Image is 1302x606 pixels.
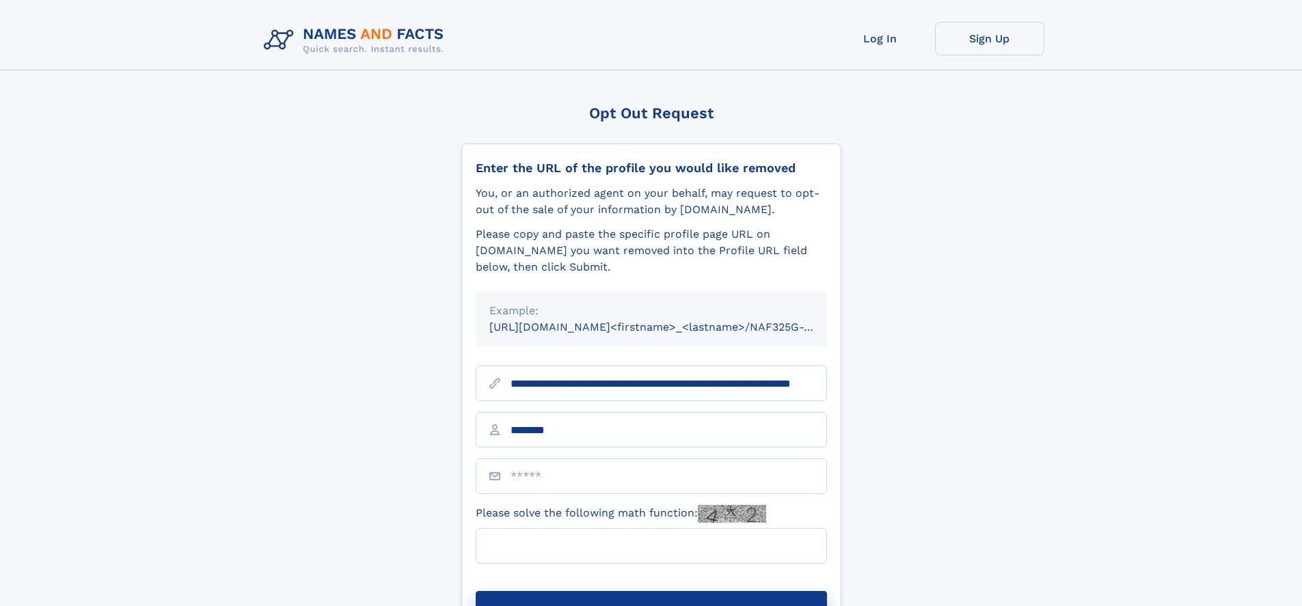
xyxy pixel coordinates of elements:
[476,161,827,176] div: Enter the URL of the profile you would like removed
[258,22,455,59] img: Logo Names and Facts
[476,226,827,275] div: Please copy and paste the specific profile page URL on [DOMAIN_NAME] you want removed into the Pr...
[489,303,813,319] div: Example:
[826,22,935,55] a: Log In
[476,505,766,523] label: Please solve the following math function:
[489,320,853,333] small: [URL][DOMAIN_NAME]<firstname>_<lastname>/NAF325G-xxxxxxxx
[935,22,1044,55] a: Sign Up
[461,105,841,122] div: Opt Out Request
[476,185,827,218] div: You, or an authorized agent on your behalf, may request to opt-out of the sale of your informatio...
